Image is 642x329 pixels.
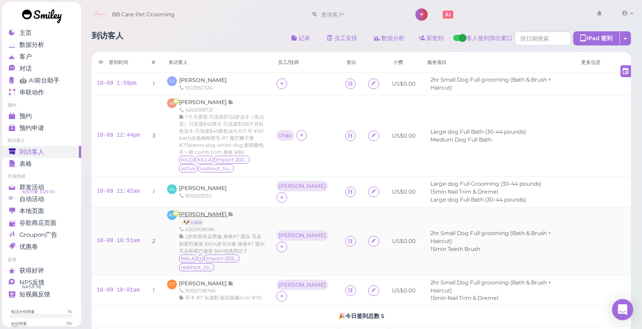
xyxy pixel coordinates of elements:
span: 短视频反馈 [19,291,50,298]
li: Medium Dog Full Bath [428,136,494,144]
span: 到访客人 [19,148,44,156]
i: 1 [153,80,155,87]
div: Open Intercom Messenger [612,299,633,320]
div: 电话分钟用量 [11,309,35,314]
a: 对话 [2,63,81,75]
span: active [179,164,198,172]
div: iPad 签到 [573,31,620,45]
td: US$0.00 [387,275,421,306]
span: 短信币量: $129.90 [22,188,55,195]
a: 表格 [2,158,81,170]
a: 预约 [2,110,81,122]
li: 2hr Small Dog Full grooming (Bath & Brush + Haircut) [428,229,569,245]
span: 2岁棕色耳朵西施 身体#7 圆头 耳朵和尾巴修剪 $604岁马尔泰 身体#7 圆头 耳朵和尾巴修剪 $60优惠用过了 [179,233,265,254]
a: 自动活动 [2,193,81,205]
span: [PERSON_NAME] [179,99,228,105]
span: 记录 [228,280,234,287]
button: 记录 [284,31,317,45]
span: 表格 [19,160,32,168]
a: 数据分析 [2,39,81,51]
a: [PERSON_NAME] 🐶 nala [179,211,234,225]
span: 数据分析 [19,41,44,49]
li: Large dog Full Bath (30-44 pounds) [428,128,528,136]
a: 10-09 10:51am [97,238,140,244]
div: 9092708766 [179,287,261,294]
div: 8059529311 [179,192,227,199]
div: chao [279,132,292,138]
div: [PERSON_NAME] [276,280,330,291]
div: [PERSON_NAME] [279,282,326,288]
i: 3 [152,132,155,139]
a: [PERSON_NAME] [179,280,234,287]
input: 查询客户 [318,7,403,22]
input: 按日期搜索 [515,31,571,45]
span: ar [167,98,177,108]
span: NALA [179,254,197,262]
li: 市场营销 [2,173,81,179]
span: s [198,254,203,262]
td: US$0.00 [387,177,421,207]
i: 1 [153,188,155,195]
span: NPS反馈 [19,279,45,286]
a: 新签到 [412,31,451,45]
li: 15min Teeth Brush [428,245,482,253]
a: 本地页面 [2,205,81,217]
span: KILLA [195,156,213,164]
div: chao [276,130,296,142]
span: 客人签到弹出窗口 [467,34,512,48]
span: LS [167,76,177,86]
a: 主页 [2,27,81,39]
div: [PERSON_NAME] [276,181,330,192]
a: [PERSON_NAME] [179,99,234,105]
span: 优惠卷 [19,243,38,250]
a: 优惠卷 [2,241,81,253]
div: 4242059731 [179,106,266,113]
th: 小费 [387,52,421,73]
a: 数据分析 [367,31,412,45]
li: 15min Nail Trim & Dremel [428,188,500,196]
div: 9512957324 [179,84,227,91]
span: 预约 [19,112,32,120]
i: Agreement form [371,80,377,87]
span: [PERSON_NAME] [179,211,228,217]
a: 客户 [2,51,81,63]
a: 群发活动 短信币量: $129.90 [2,181,81,193]
td: US$0.00 [387,73,421,95]
span: 🤖 AI前台助手 [19,77,60,84]
li: 反馈 [2,257,81,263]
a: 到访客人 [2,146,81,158]
span: 对话 [19,65,32,72]
span: 记录 [228,211,234,217]
th: 更多信息 [575,52,631,73]
i: 2 [152,238,155,244]
span: 主页 [19,29,32,37]
span: BB Care Pet Grooming [112,2,175,27]
span: 本地页面 [19,207,44,215]
span: 预约申请 [19,124,44,132]
div: 11 % [66,321,72,326]
a: Groupon广告 [2,229,81,241]
a: 串联动作 [2,86,81,98]
li: 2hr Small Dog Full grooming (Bath & Brush + Haircut) [428,76,569,92]
i: Agreement form [371,238,377,244]
a: [PERSON_NAME] [179,185,227,191]
div: [PERSON_NAME] [276,230,330,242]
span: GT [167,280,177,289]
th: 服务项目 [421,52,575,73]
div: 短信用量 [11,321,27,326]
a: [PERSON_NAME] [179,77,227,83]
a: 🐶 nala [181,219,204,226]
span: import-2025-02-03 [214,156,250,164]
i: Agreement form [371,188,377,195]
a: 10-09 11:42am [97,188,140,194]
span: AL [167,184,177,194]
a: 获得好评 [2,265,81,277]
span: 获得好评 [19,267,44,274]
div: [PERSON_NAME] [279,183,326,189]
div: 1 % [67,309,72,314]
th: 员工/技师 [271,52,340,73]
a: 预约申请 [2,122,81,134]
a: NPS反馈 NPS® 76 [2,277,81,288]
li: 15min Nail Trim & Dremel [428,294,500,302]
